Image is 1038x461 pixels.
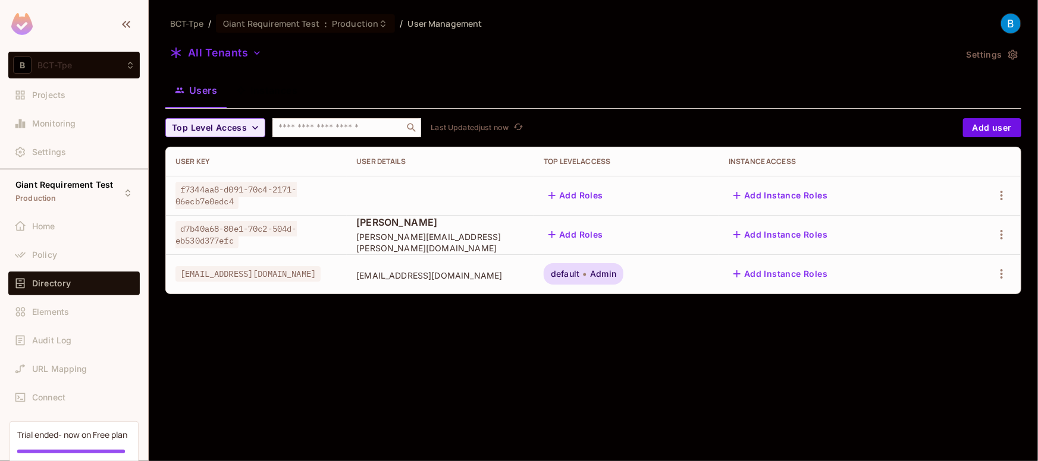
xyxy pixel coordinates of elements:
button: Add Instance Roles [729,225,832,244]
button: Add user [963,118,1021,137]
span: Connect [32,393,65,402]
button: refresh [511,121,525,135]
span: User Management [408,18,482,29]
button: Settings [962,45,1021,64]
span: Workspace: BCT-Tpe [37,61,72,70]
button: Add Instance Roles [729,186,832,205]
span: Click to refresh data [509,121,525,135]
div: User Details [356,157,525,166]
span: Giant Requirement Test [223,18,319,29]
span: the active workspace [170,18,203,29]
span: [EMAIL_ADDRESS][DOMAIN_NAME] [175,266,321,282]
span: Production [15,194,57,203]
span: Policy [32,250,57,260]
div: User Key [175,157,337,166]
button: Add Instance Roles [729,264,832,283]
span: d7b40a68-80e1-70c2-504d-eb530d377efc [175,221,297,248]
li: / [208,18,211,29]
span: Monitoring [32,119,76,128]
button: Top Level Access [165,118,265,137]
span: Top Level Access [172,121,247,135]
span: Audit Log [32,336,71,345]
span: Giant Requirement Test [15,180,113,190]
span: f7344aa8-d091-70c4-2171-06ecb7e0edc4 [175,182,297,209]
div: Trial ended- now on Free plan [17,429,127,440]
span: : [324,19,328,29]
span: Elements [32,307,69,317]
span: Settings [32,147,66,157]
span: [PERSON_NAME] [356,216,525,229]
span: [PERSON_NAME][EMAIL_ADDRESS][PERSON_NAME][DOMAIN_NAME] [356,231,525,254]
img: SReyMgAAAABJRU5ErkJggg== [11,13,33,35]
li: / [400,18,403,29]
button: Add Roles [544,186,608,205]
span: refresh [513,122,523,134]
button: Add Roles [544,225,608,244]
span: Projects [32,90,65,100]
span: Directory [32,279,71,288]
p: Last Updated just now [431,123,509,132]
span: Production [332,18,378,29]
span: [EMAIL_ADDRESS][DOMAIN_NAME] [356,270,525,281]
span: default [551,269,579,279]
button: Instances [227,75,307,105]
span: Home [32,222,55,231]
div: Instance Access [729,157,940,166]
div: Top Level Access [544,157,710,166]
span: URL Mapping [32,364,87,374]
img: Brady Cheng [1001,14,1021,33]
span: B [13,56,32,74]
button: All Tenants [165,43,266,62]
button: Users [165,75,227,105]
span: Admin [590,269,616,279]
